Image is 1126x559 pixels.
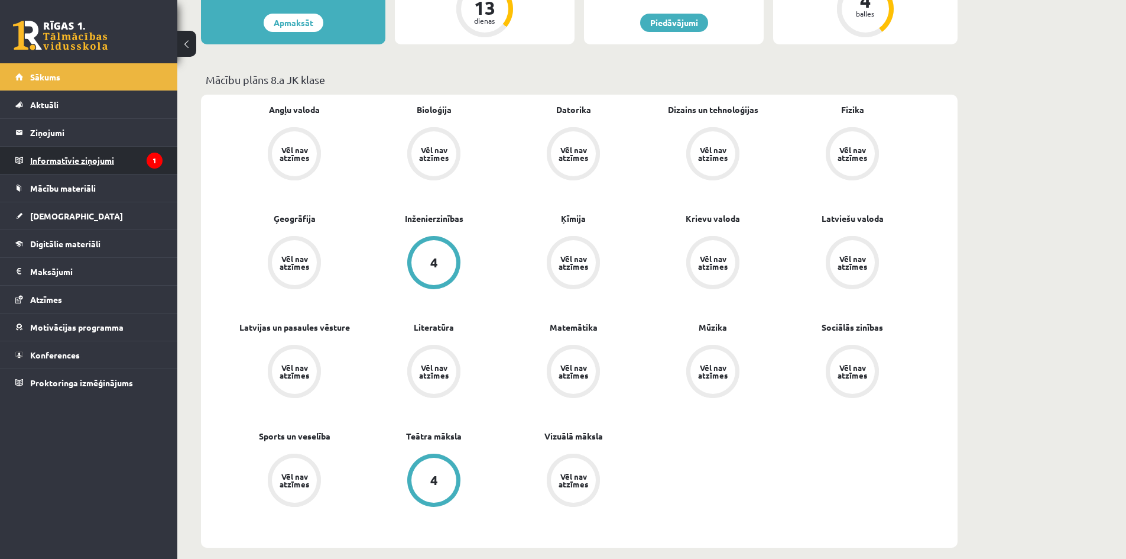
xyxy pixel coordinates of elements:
[504,236,643,292] a: Vēl nav atzīmes
[225,127,364,183] a: Vēl nav atzīmes
[278,255,311,270] div: Vēl nav atzīmes
[30,72,60,82] span: Sākums
[364,345,504,400] a: Vēl nav atzīmes
[225,454,364,509] a: Vēl nav atzīmes
[699,321,727,334] a: Mūzika
[836,364,869,379] div: Vēl nav atzīmes
[30,119,163,146] legend: Ziņojumi
[15,63,163,91] a: Sākums
[15,286,163,313] a: Atzīmes
[561,212,586,225] a: Ķīmija
[364,127,504,183] a: Vēl nav atzīmes
[239,321,350,334] a: Latvijas un pasaules vēsture
[822,321,883,334] a: Sociālās zinības
[640,14,708,32] a: Piedāvājumi
[557,255,590,270] div: Vēl nav atzīmes
[30,147,163,174] legend: Informatīvie ziņojumi
[30,238,100,249] span: Digitālie materiāli
[783,236,922,292] a: Vēl nav atzīmes
[225,345,364,400] a: Vēl nav atzīmes
[550,321,598,334] a: Matemātika
[406,430,462,442] a: Teātra māksla
[643,345,783,400] a: Vēl nav atzīmes
[405,212,463,225] a: Inženierzinības
[278,473,311,488] div: Vēl nav atzīmes
[848,10,883,17] div: balles
[15,314,163,341] a: Motivācijas programma
[278,364,311,379] div: Vēl nav atzīmes
[504,454,643,509] a: Vēl nav atzīmes
[430,256,438,269] div: 4
[643,236,783,292] a: Vēl nav atzīmes
[15,147,163,174] a: Informatīvie ziņojumi1
[147,153,163,169] i: 1
[278,146,311,161] div: Vēl nav atzīmes
[364,236,504,292] a: 4
[225,236,364,292] a: Vēl nav atzīmes
[30,350,80,360] span: Konferences
[15,369,163,396] a: Proktoringa izmēģinājums
[13,21,108,50] a: Rīgas 1. Tālmācības vidusskola
[15,258,163,285] a: Maksājumi
[417,104,452,116] a: Bioloģija
[696,255,729,270] div: Vēl nav atzīmes
[15,202,163,230] a: [DEMOGRAPHIC_DATA]
[417,364,450,379] div: Vēl nav atzīmes
[783,127,922,183] a: Vēl nav atzīmes
[15,341,163,369] a: Konferences
[836,255,869,270] div: Vēl nav atzīmes
[557,364,590,379] div: Vēl nav atzīmes
[841,104,864,116] a: Fizika
[783,345,922,400] a: Vēl nav atzīmes
[557,473,590,488] div: Vēl nav atzīmes
[30,211,123,221] span: [DEMOGRAPHIC_DATA]
[686,212,740,225] a: Krievu valoda
[30,294,62,305] span: Atzīmes
[274,212,316,225] a: Ģeogrāfija
[269,104,320,116] a: Angļu valoda
[504,127,643,183] a: Vēl nav atzīmes
[15,230,163,257] a: Digitālie materiāli
[30,377,133,388] span: Proktoringa izmēģinājums
[30,258,163,285] legend: Maksājumi
[557,146,590,161] div: Vēl nav atzīmes
[643,127,783,183] a: Vēl nav atzīmes
[264,14,323,32] a: Apmaksāt
[30,322,124,332] span: Motivācijas programma
[556,104,591,116] a: Datorika
[259,430,330,442] a: Sports un veselība
[15,119,163,146] a: Ziņojumi
[15,175,163,202] a: Mācību materiāli
[30,183,96,193] span: Mācību materiāli
[30,99,59,110] span: Aktuāli
[417,146,450,161] div: Vēl nav atzīmes
[504,345,643,400] a: Vēl nav atzīmes
[430,474,438,487] div: 4
[836,146,869,161] div: Vēl nav atzīmes
[822,212,884,225] a: Latviešu valoda
[668,104,758,116] a: Dizains un tehnoloģijas
[467,17,502,24] div: dienas
[696,146,729,161] div: Vēl nav atzīmes
[364,454,504,509] a: 4
[696,364,729,379] div: Vēl nav atzīmes
[15,91,163,118] a: Aktuāli
[206,72,953,88] p: Mācību plāns 8.a JK klase
[544,430,603,442] a: Vizuālā māksla
[414,321,454,334] a: Literatūra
